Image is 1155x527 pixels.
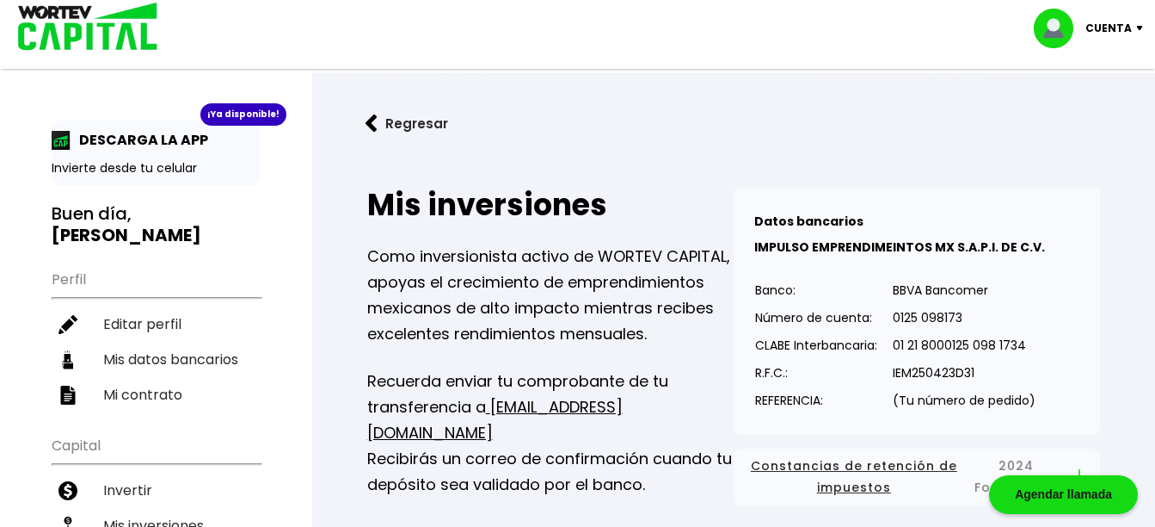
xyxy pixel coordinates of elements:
h3: Buen día, [52,203,261,246]
p: Como inversionista activo de WORTEV CAPITAL, apoyas el crecimiento de emprendimientos mexicanos d... [367,244,734,347]
h2: Mis inversiones [367,188,734,222]
b: [PERSON_NAME] [52,223,201,247]
img: invertir-icon.b3b967d7.svg [58,481,77,500]
img: editar-icon.952d3147.svg [58,315,77,334]
p: R.F.C.: [755,360,877,386]
a: Editar perfil [52,307,261,342]
p: DESCARGA LA APP [71,129,208,151]
p: IEM250423D31 [893,360,1035,386]
p: CLABE Interbancaria: [755,332,877,358]
img: contrato-icon.f2db500c.svg [58,386,77,405]
b: IMPULSO EMPRENDIMEINTOS MX S.A.P.I. DE C.V. [754,239,1045,256]
div: ¡Ya disponible! [200,103,286,126]
span: Constancias de retención de impuestos [747,456,961,499]
p: Invierte desde tu celular [52,159,261,177]
p: Banco: [755,277,877,303]
a: Mi contrato [52,377,261,412]
img: profile-image [1034,9,1085,48]
b: Datos bancarios [754,213,863,230]
p: Número de cuenta: [755,305,877,331]
p: 01 21 8000125 098 1734 [893,332,1035,358]
img: app-icon [52,131,71,150]
p: 0125 098173 [893,305,1035,331]
p: BBVA Bancomer [893,277,1035,303]
ul: Perfil [52,260,261,412]
img: datos-icon.10cf9172.svg [58,350,77,369]
p: Recuerda enviar tu comprobante de tu transferencia a Recibirás un correo de confirmación cuando t... [367,369,734,498]
div: Agendar llamada [989,475,1138,514]
a: flecha izquierdaRegresar [340,101,1127,146]
img: icon-down [1132,26,1155,31]
p: (Tu número de pedido) [893,387,1035,413]
p: REFERENCIA: [755,387,877,413]
img: flecha izquierda [366,115,378,133]
button: Regresar [340,101,474,146]
a: [EMAIL_ADDRESS][DOMAIN_NAME] [367,396,623,443]
button: Constancias de retención de impuestos2024 Formato zip [747,456,1086,499]
p: Cuenta [1085,15,1132,41]
a: Invertir [52,473,261,508]
a: Mis datos bancarios [52,342,261,377]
